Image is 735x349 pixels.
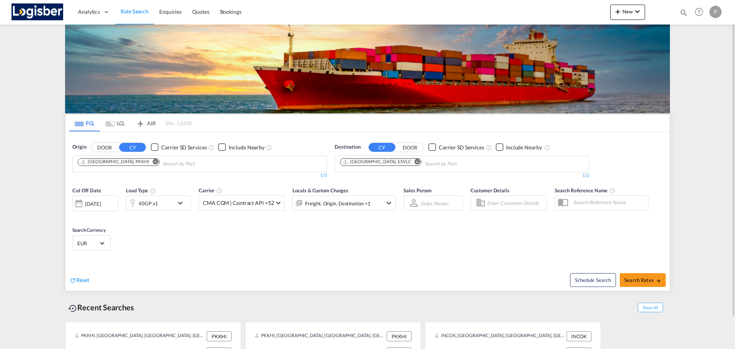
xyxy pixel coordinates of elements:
[85,200,101,207] div: [DATE]
[339,156,500,170] md-chips-wrap: Chips container. Use arrow keys to select chips.
[176,198,189,208] md-icon: icon-chevron-down
[335,172,589,179] div: 1/3
[555,187,616,193] span: Search Reference Name
[397,143,423,152] button: DOOR
[72,195,118,211] div: [DATE]
[220,8,242,15] span: Bookings
[78,8,100,16] span: Analytics
[570,273,616,287] button: Note: By default Schedule search will only considerorigin ports, destination ports and cut off da...
[410,159,421,166] button: Remove
[72,172,327,179] div: 1/3
[126,187,156,193] span: Load Type
[693,5,709,19] div: Help
[100,115,131,131] md-tab-item: LCL
[65,299,137,316] div: Recent Searches
[163,158,235,170] input: Chips input.
[126,195,191,211] div: 40GP x1icon-chevron-down
[567,331,591,341] div: INCOK
[679,8,688,20] div: icon-magnify
[420,198,449,209] md-select: Sales Person
[613,7,622,16] md-icon: icon-plus 400-fg
[709,6,722,18] div: P
[161,144,207,151] div: Carrier SD Services
[131,115,161,131] md-tab-item: AIR
[199,187,222,193] span: Carrier
[139,198,158,209] div: 40GP x1
[620,273,666,287] button: Search Ratesicon-arrow-right
[292,187,348,193] span: Locals & Custom Charges
[369,143,395,152] button: CY
[151,143,207,151] md-checkbox: Checkbox No Ink
[218,143,265,151] md-checkbox: Checkbox No Ink
[679,8,688,17] md-icon: icon-magnify
[121,8,149,15] span: Rate Search
[77,240,99,247] span: EUR
[69,277,76,284] md-icon: icon-refresh
[384,198,394,208] md-icon: icon-chevron-down
[292,195,396,211] div: Freight Origin Destination Factory Stuffingicon-chevron-down
[150,188,156,194] md-icon: icon-information-outline
[72,187,101,193] span: Cut Off Date
[255,331,385,341] div: PKKHI, Karachi, Pakistan, Indian Subcontinent, Asia Pacific
[72,211,78,221] md-datepicker: Select
[216,188,222,194] md-icon: The selected Trucker/Carrierwill be displayed in the rate results If the rates are from another f...
[68,304,77,313] md-icon: icon-backup-restore
[229,144,265,151] div: Include Nearby
[609,188,616,194] md-icon: Your search will be saved by the below given name
[207,331,232,341] div: PKKHI
[610,5,645,20] button: icon-plus 400-fgNewicon-chevron-down
[266,144,272,151] md-icon: Unchecked: Ignores neighbouring ports when fetching rates.Checked : Includes neighbouring ports w...
[425,158,497,170] input: Chips input.
[91,143,118,152] button: DOOR
[72,227,106,233] span: Search Currency
[77,156,238,170] md-chips-wrap: Chips container. Use arrow keys to select chips.
[343,159,413,165] div: Press delete to remove this chip.
[569,197,648,208] input: Search Reference Name
[305,198,371,209] div: Freight Origin Destination Factory Stuffing
[80,159,149,165] div: Karachi, PKKHI
[148,159,159,166] button: Remove
[506,144,542,151] div: Include Nearby
[544,144,550,151] md-icon: Unchecked: Ignores neighbouring ports when fetching rates.Checked : Includes neighbouring ports w...
[77,238,106,249] md-select: Select Currency: € EUREuro
[613,8,642,15] span: New
[624,277,661,283] span: Search Rates
[69,115,192,131] md-pagination-wrapper: Use the left and right arrow keys to navigate between tabs
[80,159,151,165] div: Press delete to remove this chip.
[335,143,361,151] span: Destination
[136,119,145,125] md-icon: icon-airplane
[159,8,181,15] span: Enquiries
[470,187,509,193] span: Customer Details
[633,7,642,16] md-icon: icon-chevron-down
[439,144,484,151] div: Carrier SD Services
[486,144,492,151] md-icon: Unchecked: Search for CY (Container Yard) services for all selected carriers.Checked : Search for...
[403,187,431,193] span: Sales Person
[69,276,89,285] div: icon-refreshReset
[496,143,542,151] md-checkbox: Checkbox No Ink
[343,159,411,165] div: Valencia, ESVLC
[192,8,209,15] span: Quotes
[387,331,412,341] div: PKKHI
[69,115,100,131] md-tab-item: FCL
[208,144,214,151] md-icon: Unchecked: Search for CY (Container Yard) services for all selected carriers.Checked : Search for...
[487,197,544,209] input: Enter Customer Details
[119,143,146,152] button: CY
[434,331,565,341] div: INCOK, Cochin, India, Indian Subcontinent, Asia Pacific
[656,278,661,283] md-icon: icon-arrow-right
[65,25,670,113] img: LCL+%26+FCL+BACKGROUND.png
[65,132,670,291] div: OriginDOOR CY Checkbox No InkUnchecked: Search for CY (Container Yard) services for all selected ...
[203,199,274,207] span: CMA CGM | Contract API +52
[428,143,484,151] md-checkbox: Checkbox No Ink
[76,277,89,283] span: Reset
[75,331,205,341] div: PKKHI, Karachi, Pakistan, Indian Subcontinent, Asia Pacific
[72,143,86,151] span: Origin
[11,3,63,21] img: d7a75e507efd11eebffa5922d020a472.png
[638,303,663,312] span: Show All
[693,5,706,18] span: Help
